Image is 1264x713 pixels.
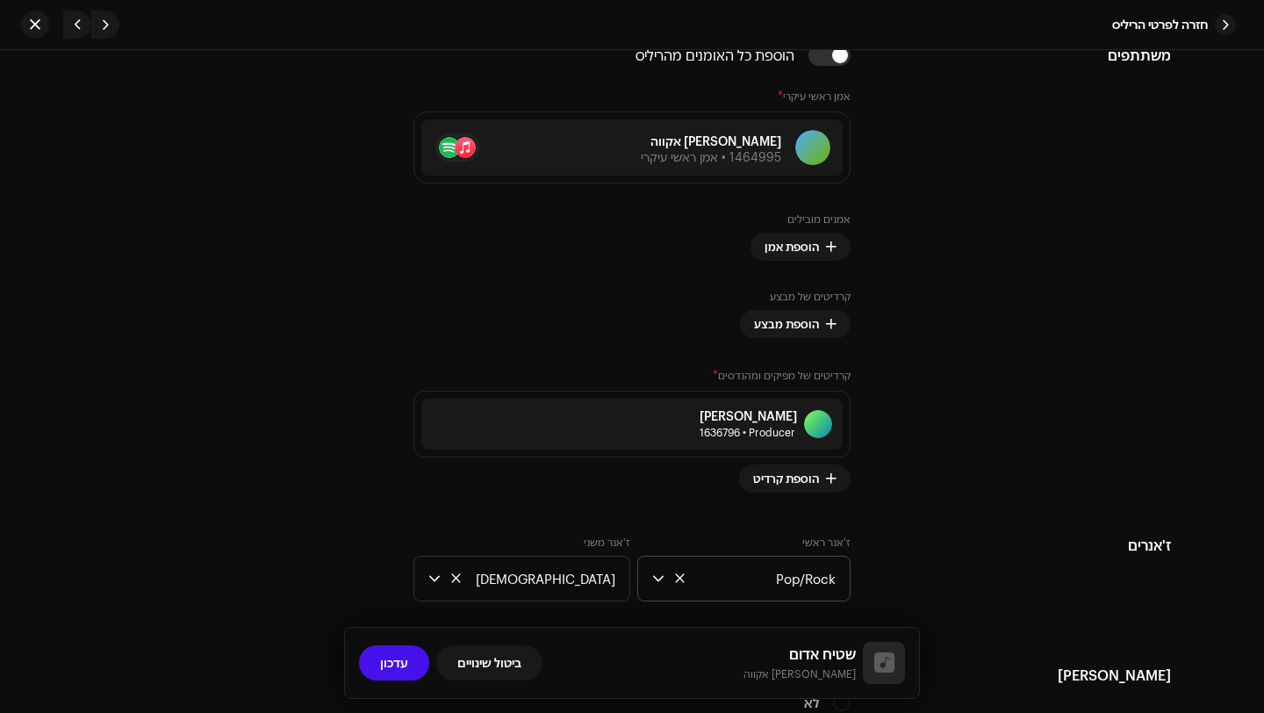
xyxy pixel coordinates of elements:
p: [PERSON_NAME] אקווה [641,132,781,150]
span: הוספת קרדיט [753,461,819,496]
div: Producer [700,425,797,439]
h5: ז'אנרים [879,535,1171,556]
small: קרדיטים של מפיקים ומהנדסים [718,369,851,381]
button: ביטול שינויים [436,645,542,681]
button: הוספת מבצע [740,310,851,338]
label: לא [804,693,819,712]
div: [PERSON_NAME] [700,409,797,423]
label: אמנים מובילים [787,212,851,226]
button: הוספת אמן [750,233,851,261]
div: הוספת כל האומנים מהריליס [636,48,794,62]
button: הוספת קרדיט [739,465,851,493]
h5: שטיח אדום [743,644,856,665]
button: עדכון [359,645,429,681]
label: ז'אנר משני [584,535,630,549]
span: Pop/Rock [671,557,836,601]
small: שטיח אדום [743,665,856,682]
span: הוספת אמן [765,229,819,264]
h5: משתתפים [879,45,1171,66]
span: עדכון [380,645,408,681]
small: אמן ראשי עיקרי [783,90,851,102]
span: הוספת מבצע [754,306,819,342]
span: 1464995 • אמן ראשי עיקרי [641,149,781,164]
div: dropdown trigger [428,557,441,601]
span: ביטול שינויים [457,645,521,681]
div: dropdown trigger [652,557,664,601]
label: ז'אנר ראשי [802,535,851,549]
h5: [PERSON_NAME] [879,665,1171,686]
label: קרדיטים של מבצע [770,289,851,303]
span: Israeli [448,557,615,601]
